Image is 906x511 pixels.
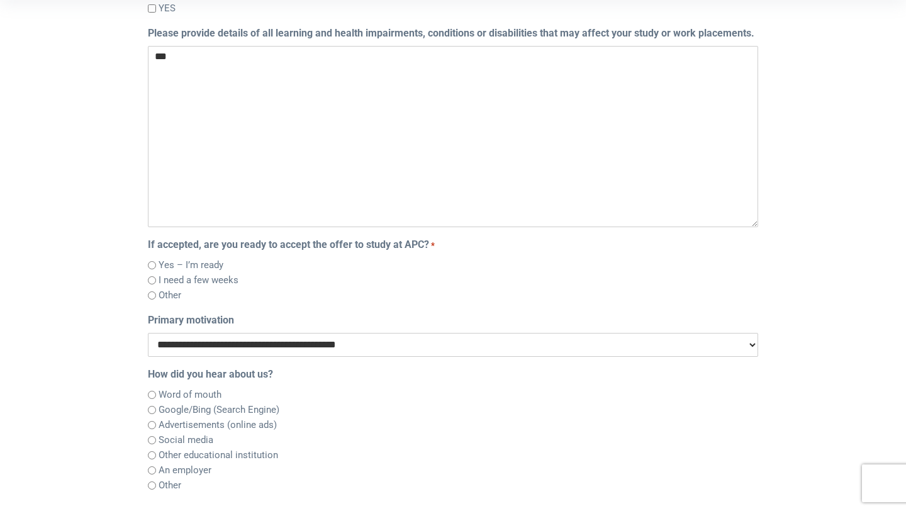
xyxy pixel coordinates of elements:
label: An employer [159,463,211,478]
label: Other [159,288,181,303]
label: Social media [159,433,213,447]
label: YES [159,1,176,16]
label: Please provide details of all learning and health impairments, conditions or disabilities that ma... [148,26,754,41]
label: Primary motivation [148,313,234,328]
label: Other educational institution [159,448,278,463]
legend: If accepted, are you ready to accept the offer to study at APC? [148,237,758,252]
label: I need a few weeks [159,273,238,288]
label: Word of mouth [159,388,221,402]
legend: How did you hear about us? [148,367,758,382]
label: Other [159,478,181,493]
label: Google/Bing (Search Engine) [159,403,279,417]
label: Yes – I’m ready [159,258,223,272]
label: Advertisements (online ads) [159,418,277,432]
